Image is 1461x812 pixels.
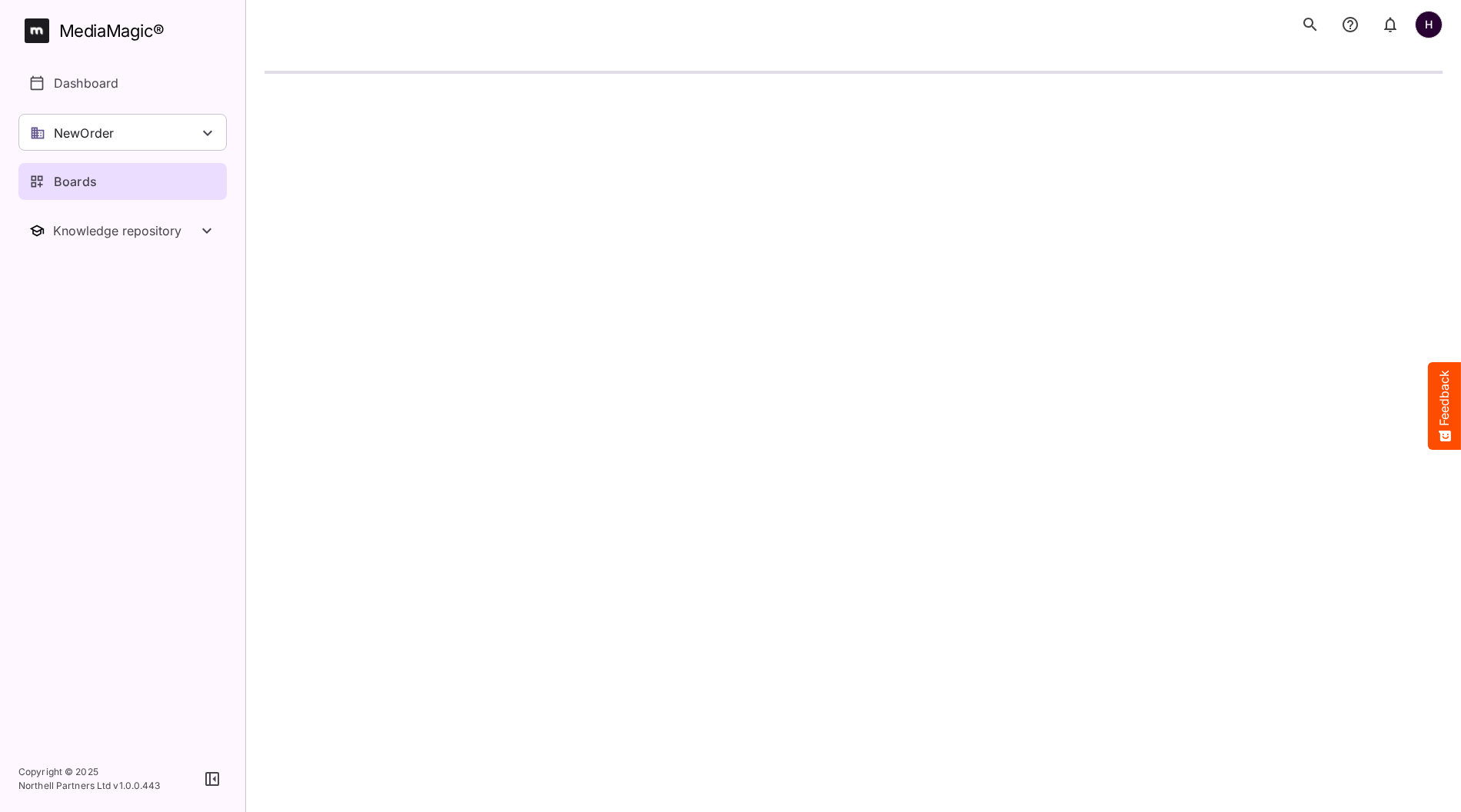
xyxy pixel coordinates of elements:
[18,163,227,200] a: Boards
[54,74,118,92] p: Dashboard
[54,124,114,142] p: NewOrder
[18,212,227,249] button: Toggle Knowledge repository
[18,765,161,779] p: Copyright © 2025
[18,65,227,101] a: Dashboard
[1428,362,1461,450] button: Feedback
[59,18,165,44] div: MediaMagic ®
[54,172,97,191] p: Boards
[1375,9,1406,40] button: notifications
[1335,9,1366,40] button: notifications
[53,223,198,238] div: Knowledge repository
[1415,11,1443,38] div: H
[1295,9,1326,40] button: search
[18,212,227,249] nav: Knowledge repository
[25,18,227,43] a: MediaMagic®
[18,779,161,793] p: Northell Partners Ltd v 1.0.0.443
